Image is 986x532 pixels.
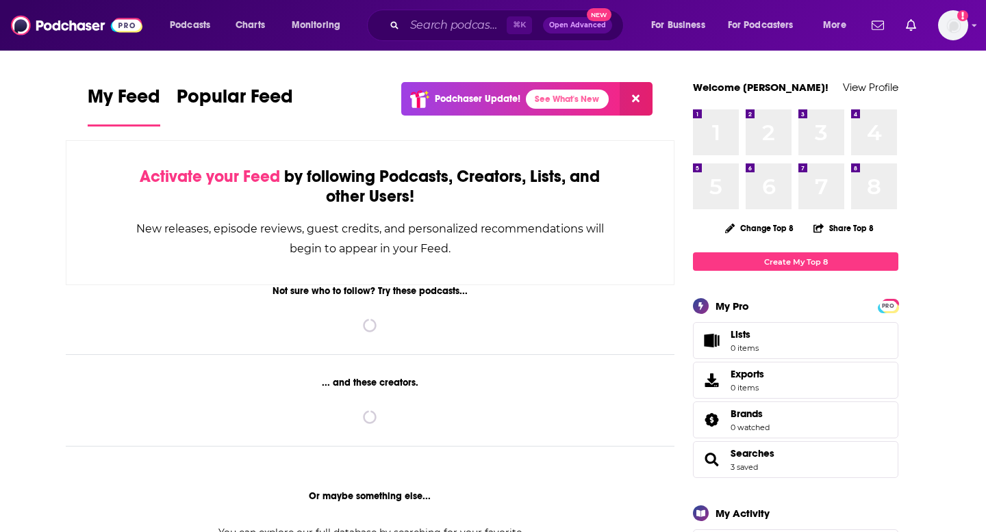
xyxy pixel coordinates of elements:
button: Share Top 8 [813,215,874,241]
a: Lists [693,322,898,359]
a: Popular Feed [177,85,293,127]
span: Lists [698,331,725,350]
div: by following Podcasts, Creators, Lists, and other Users! [135,167,605,207]
span: Lists [731,328,750,341]
button: Show profile menu [938,10,968,40]
input: Search podcasts, credits, & more... [405,14,507,36]
span: Brands [731,408,763,420]
div: Not sure who to follow? Try these podcasts... [66,285,674,297]
a: Exports [693,362,898,399]
span: PRO [880,301,896,311]
div: ... and these creators. [66,377,674,388]
a: Searches [731,447,774,460]
span: Searches [693,441,898,478]
a: Show notifications dropdown [900,14,922,37]
img: Podchaser - Follow, Share and Rate Podcasts [11,12,142,38]
button: open menu [642,14,722,36]
span: Exports [698,371,725,390]
div: Or maybe something else... [66,490,674,502]
a: Show notifications dropdown [866,14,889,37]
a: Create My Top 8 [693,252,898,271]
p: Podchaser Update! [435,93,520,105]
span: Monitoring [292,16,340,35]
a: Brands [698,410,725,429]
span: ⌘ K [507,16,532,34]
button: open menu [282,14,358,36]
a: Charts [227,14,273,36]
span: Logged in as kkitamorn [938,10,968,40]
a: Welcome [PERSON_NAME]! [693,81,829,94]
a: 0 watched [731,423,770,432]
a: Brands [731,408,770,420]
a: 3 saved [731,462,758,472]
span: Podcasts [170,16,210,35]
a: See What's New [526,90,609,109]
div: New releases, episode reviews, guest credits, and personalized recommendations will begin to appe... [135,219,605,258]
span: For Business [651,16,705,35]
span: Exports [731,368,764,380]
button: open menu [160,14,228,36]
span: 0 items [731,383,764,393]
a: View Profile [843,81,898,94]
div: Search podcasts, credits, & more... [380,10,637,41]
span: Activate your Feed [140,166,280,187]
span: Lists [731,328,759,341]
svg: Add a profile image [957,10,968,21]
a: PRO [880,300,896,310]
button: Open AdvancedNew [543,17,612,34]
span: More [823,16,846,35]
button: Change Top 8 [717,220,802,237]
div: My Pro [716,300,749,312]
button: open menu [719,14,813,36]
span: For Podcasters [728,16,794,35]
img: User Profile [938,10,968,40]
button: open menu [813,14,863,36]
span: Popular Feed [177,85,293,116]
a: Searches [698,450,725,469]
a: My Feed [88,85,160,127]
span: Open Advanced [549,22,606,29]
span: New [587,8,611,21]
div: My Activity [716,507,770,520]
span: Brands [693,401,898,438]
span: Charts [236,16,265,35]
span: 0 items [731,343,759,353]
span: My Feed [88,85,160,116]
